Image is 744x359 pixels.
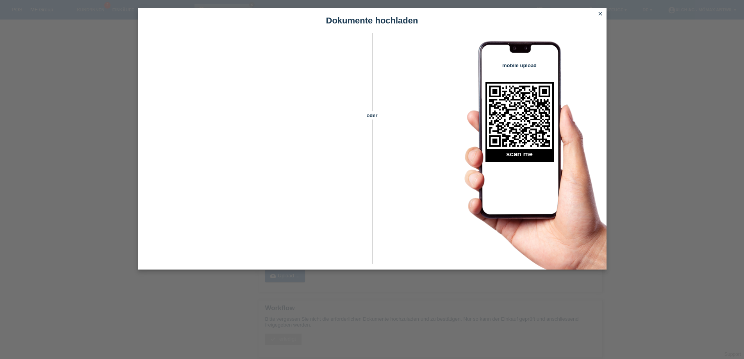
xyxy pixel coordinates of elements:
i: close [597,11,603,17]
h2: scan me [485,150,554,162]
iframe: Upload [150,53,359,248]
h4: mobile upload [485,63,554,68]
span: oder [359,111,386,120]
a: close [595,10,605,19]
h1: Dokumente hochladen [138,16,607,25]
